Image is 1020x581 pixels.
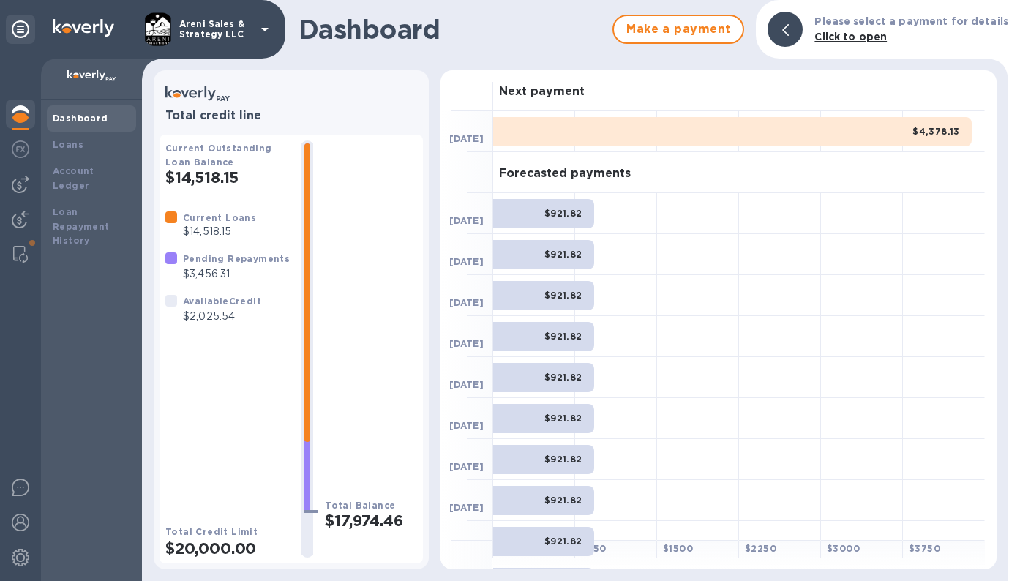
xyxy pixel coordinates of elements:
img: Foreign exchange [12,140,29,158]
b: $921.82 [544,331,582,342]
b: $921.82 [544,454,582,465]
b: [DATE] [449,215,484,226]
h2: $14,518.15 [165,168,290,187]
b: Please select a payment for details [814,15,1008,27]
p: Areni Sales & Strategy LLC [179,19,252,40]
b: [DATE] [449,133,484,144]
b: Loan Repayment History [53,206,110,247]
h1: Dashboard [299,14,605,45]
img: Logo [53,19,114,37]
b: [DATE] [449,502,484,513]
p: $3,456.31 [183,266,290,282]
b: $921.82 [544,413,582,424]
button: Make a payment [612,15,744,44]
b: $ 3000 [827,543,860,554]
b: $ 1500 [663,543,693,554]
b: Current Outstanding Loan Balance [165,143,272,168]
b: [DATE] [449,379,484,390]
b: [DATE] [449,461,484,472]
b: Dashboard [53,113,108,124]
b: $ 3750 [909,543,940,554]
h2: $20,000.00 [165,539,290,558]
span: Make a payment [626,20,731,38]
h3: Total credit line [165,109,417,123]
b: Account Ledger [53,165,94,191]
h3: Forecasted payments [499,167,631,181]
b: Available Credit [183,296,261,307]
b: Loans [53,139,83,150]
b: $ 2250 [745,543,776,554]
b: $921.82 [544,372,582,383]
b: $921.82 [544,208,582,219]
b: $921.82 [544,249,582,260]
b: Pending Repayments [183,253,290,264]
b: Current Loans [183,212,256,223]
p: $14,518.15 [183,224,256,239]
b: [DATE] [449,338,484,349]
b: $4,378.13 [912,126,960,137]
b: $921.82 [544,495,582,506]
b: $921.82 [544,536,582,547]
h2: $17,974.46 [325,511,417,530]
p: $2,025.54 [183,309,261,324]
b: [DATE] [449,420,484,431]
h3: Next payment [499,85,585,99]
b: Total Credit Limit [165,526,258,537]
b: [DATE] [449,297,484,308]
b: Click to open [814,31,887,42]
b: $921.82 [544,290,582,301]
b: [DATE] [449,256,484,267]
b: Total Balance [325,500,395,511]
div: Unpin categories [6,15,35,44]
